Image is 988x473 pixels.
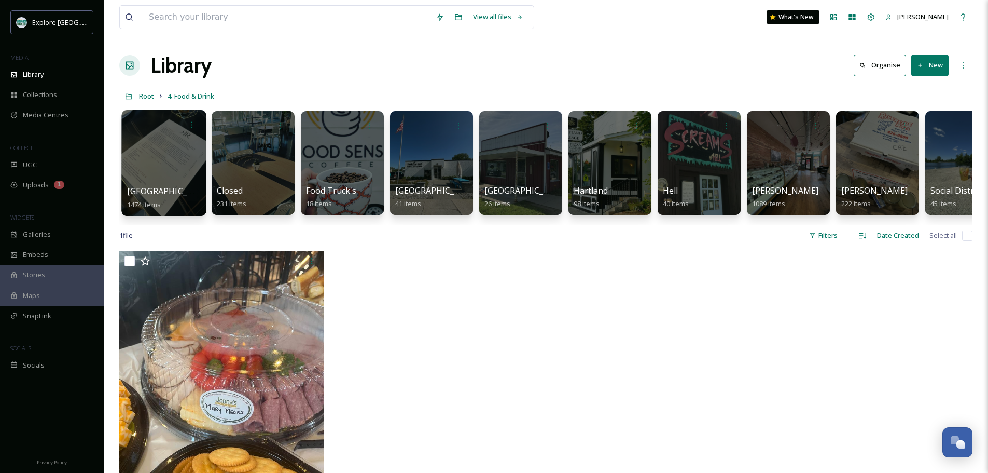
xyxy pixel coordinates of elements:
span: Root [139,91,154,101]
span: Hartland [574,185,608,196]
span: SnapLink [23,311,51,321]
span: 41 items [395,199,421,208]
a: Social Districts45 items [930,186,987,208]
span: 231 items [217,199,246,208]
span: 40 items [663,199,689,208]
span: Select all [929,231,957,240]
span: WIDGETS [10,213,34,221]
a: Organise [854,55,911,76]
span: Galleries [23,229,51,239]
span: 45 items [930,199,956,208]
span: Media Centres [23,110,68,120]
a: [GEOGRAPHIC_DATA]1474 items [127,186,212,209]
span: 98 items [574,199,600,208]
div: Filters [804,225,843,246]
span: Stories [23,270,45,280]
span: 222 items [841,199,871,208]
span: [GEOGRAPHIC_DATA] [484,185,568,196]
button: New [911,55,949,76]
span: Socials [23,360,45,370]
span: Maps [23,291,40,301]
a: Library [150,50,212,81]
span: COLLECT [10,144,33,152]
a: View all files [468,7,528,27]
span: MEDIA [10,53,29,61]
span: 26 items [484,199,510,208]
a: [GEOGRAPHIC_DATA]41 items [395,186,479,208]
span: UGC [23,160,37,170]
span: Food Truck's [306,185,356,196]
span: [PERSON_NAME] [841,185,908,196]
a: Hell40 items [663,186,689,208]
span: Collections [23,90,57,100]
span: 4. Food & Drink [168,91,214,101]
a: 4. Food & Drink [168,90,214,102]
div: Date Created [872,225,924,246]
a: [PERSON_NAME]1089 items [752,186,818,208]
span: Library [23,70,44,79]
span: Privacy Policy [37,459,67,466]
span: [PERSON_NAME] [752,185,818,196]
span: 1474 items [127,199,161,209]
img: 67e7af72-b6c8-455a-acf8-98e6fe1b68aa.avif [17,17,27,28]
a: [PERSON_NAME]222 items [841,186,908,208]
button: Open Chat [942,427,972,457]
a: [GEOGRAPHIC_DATA]26 items [484,186,568,208]
span: [PERSON_NAME] [897,12,949,21]
span: SOCIALS [10,344,31,352]
button: Organise [854,55,906,76]
div: 1 [54,181,64,189]
a: Hartland98 items [574,186,608,208]
span: Uploads [23,180,49,190]
span: Closed [217,185,243,196]
span: 1089 items [752,199,785,208]
span: [GEOGRAPHIC_DATA] [127,185,212,197]
span: [GEOGRAPHIC_DATA] [395,185,479,196]
a: Closed231 items [217,186,246,208]
span: Embeds [23,250,48,260]
span: Explore [GEOGRAPHIC_DATA][PERSON_NAME] [32,17,175,27]
span: 18 items [306,199,332,208]
input: Search your library [144,6,430,29]
a: [PERSON_NAME] [880,7,954,27]
span: 1 file [119,231,133,240]
a: Privacy Policy [37,455,67,468]
span: Social Districts [930,185,987,196]
a: What's New [767,10,819,24]
a: Food Truck's18 items [306,186,356,208]
a: Root [139,90,154,102]
span: Hell [663,185,678,196]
